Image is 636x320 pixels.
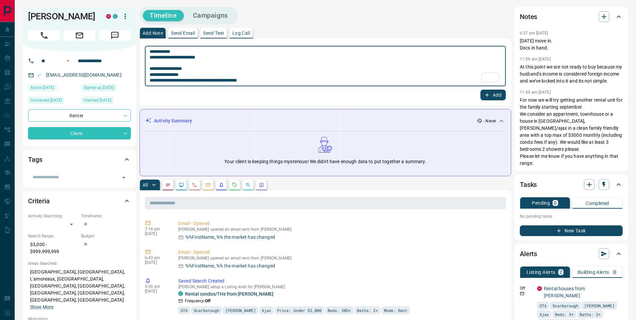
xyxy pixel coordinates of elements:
[178,227,503,232] p: [PERSON_NAME] opened an email sent from [PERSON_NAME]
[28,193,131,209] div: Criteria
[586,201,609,206] p: Completed
[384,307,407,314] span: Mode: Rent
[81,233,131,239] p: Budget:
[145,231,168,236] p: [DATE]
[178,291,183,296] div: condos.ca
[178,249,503,256] p: Email - Opened
[520,57,551,62] p: 11:59 am [DATE]
[185,291,273,297] a: Rental condos/THs from [PERSON_NAME]
[28,196,50,206] h2: Criteria
[28,30,60,41] span: Call
[99,30,131,41] span: Message
[145,227,168,231] p: 7:14 pm
[232,31,250,35] p: Log Call
[165,182,171,188] svg: Notes
[143,31,163,35] p: Add Note
[30,97,62,104] span: Contacted [DATE]
[520,64,623,85] p: At this point we are not ready to buy because my husband’s income is considered foreign income an...
[520,9,623,25] div: Notes
[64,57,72,65] button: Open
[328,307,351,314] span: Beds: 3BD+
[178,285,503,289] p: [PERSON_NAME] setup a Listing Alert for [PERSON_NAME]
[28,151,131,168] div: Tags
[28,127,131,139] div: Client
[145,255,168,260] p: 6:43 pm
[145,284,168,289] p: 5:59 pm
[30,84,54,91] span: Active [DATE]
[37,73,41,78] svg: Email Valid
[28,84,78,93] div: Fri Aug 05 2022
[83,97,111,104] span: Claimed [DATE]
[28,239,78,257] p: $3,000 - $999,999,999
[520,11,537,22] h2: Notes
[154,117,192,124] p: Activity Summary
[192,182,197,188] svg: Calls
[28,154,42,165] h2: Tags
[28,213,78,219] p: Actively Searching:
[520,97,623,167] p: For now we will try getting another rental unit for the family starting september. We consider an...
[119,173,129,182] button: Open
[555,311,574,318] span: Beds: 3+
[185,262,275,270] p: %%FirstName_%% the market has changed
[145,289,168,294] p: [DATE]
[526,270,556,275] p: Listing Alerts
[143,183,148,187] p: All
[520,31,548,35] p: 6:37 pm [DATE]
[584,302,615,309] span: [PERSON_NAME]
[480,90,506,100] button: Add
[81,84,131,93] div: Wed Aug 25 2021
[106,14,111,19] div: property.ca
[520,291,524,296] svg: Email
[520,211,623,221] p: No pending tasks
[171,31,195,35] p: Send Email
[219,182,224,188] svg: Listing Alerts
[540,302,547,309] span: GTA
[186,10,235,21] button: Campaigns
[580,311,601,318] span: Baths: 2+
[143,10,184,21] button: Timeline
[520,285,533,291] p: Off
[185,234,275,241] p: %%FirstName_%% the market has changed
[194,307,219,314] span: Scarborough
[520,225,623,236] button: New Task
[28,11,96,22] h1: [PERSON_NAME]
[578,270,609,275] p: Building Alerts
[483,118,496,124] p: - Never
[205,299,210,303] strong: Off
[185,298,210,304] p: Frequency:
[178,256,503,260] p: [PERSON_NAME] opened an email sent from [PERSON_NAME]
[30,304,53,311] button: Show More
[544,286,585,298] a: Rental houses from [PERSON_NAME]
[560,270,562,275] p: 2
[83,84,114,91] span: Signed up [DATE]
[81,97,131,106] div: Wed Aug 25 2021
[179,182,184,188] svg: Lead Browsing Activity
[205,182,211,188] svg: Emails
[520,90,551,95] p: 11:59 am [DATE]
[145,115,505,127] div: Activity Summary- Never
[225,307,256,314] span: [PERSON_NAME]
[553,302,578,309] span: Scarborough
[28,97,78,106] div: Mon Aug 15 2022
[357,307,378,314] span: Baths: 2+
[150,49,501,84] textarea: To enrich screen reader interactions, please activate Accessibility in Grammarly extension settings
[145,260,168,265] p: [DATE]
[259,182,264,188] svg: Agent Actions
[520,246,623,262] div: Alerts
[537,286,542,291] div: property.ca
[520,179,537,190] h2: Tasks
[63,30,95,41] span: Email
[224,158,426,165] p: Your client is keeping things mysterious! We didn't have enough data to put together a summary.
[540,311,549,318] span: Ajax
[203,31,224,35] p: Send Text
[28,233,78,239] p: Search Range:
[613,270,616,275] p: 0
[520,177,623,193] div: Tasks
[46,72,122,78] a: [EMAIL_ADDRESS][DOMAIN_NAME]
[520,248,537,259] h2: Alerts
[520,37,623,51] p: [DATE] move in. Docs in hand.
[532,201,550,205] p: Pending
[81,213,131,219] p: Timeframe:
[28,109,131,122] div: Renter
[178,220,503,227] p: Email - Opened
